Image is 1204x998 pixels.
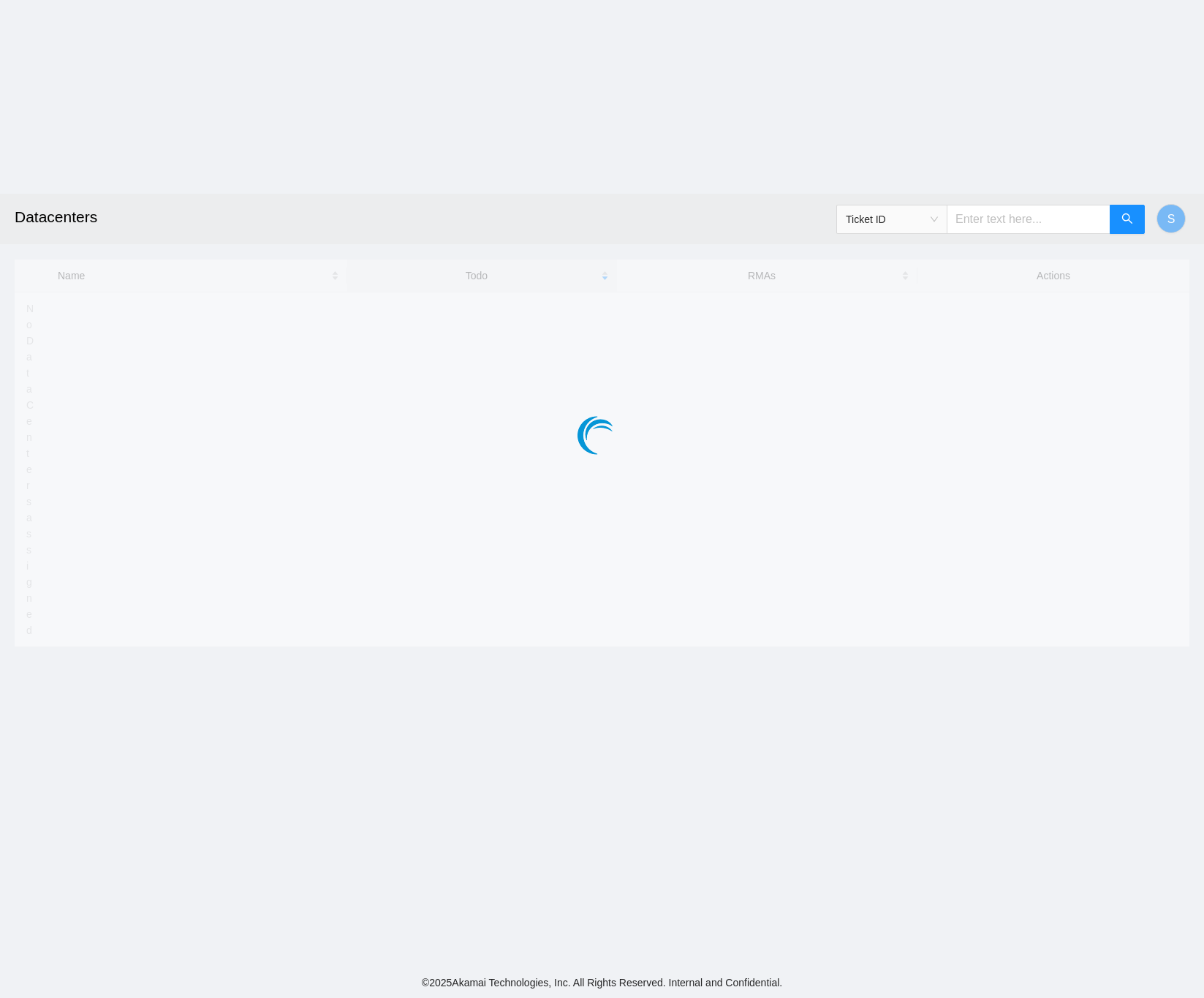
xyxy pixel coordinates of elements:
[1110,205,1145,234] button: search
[15,194,837,241] h2: Datacenters
[1156,204,1186,233] button: S
[947,205,1110,234] input: Enter text here...
[1167,210,1175,228] span: S
[1121,213,1133,227] span: search
[846,208,938,230] span: Ticket ID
